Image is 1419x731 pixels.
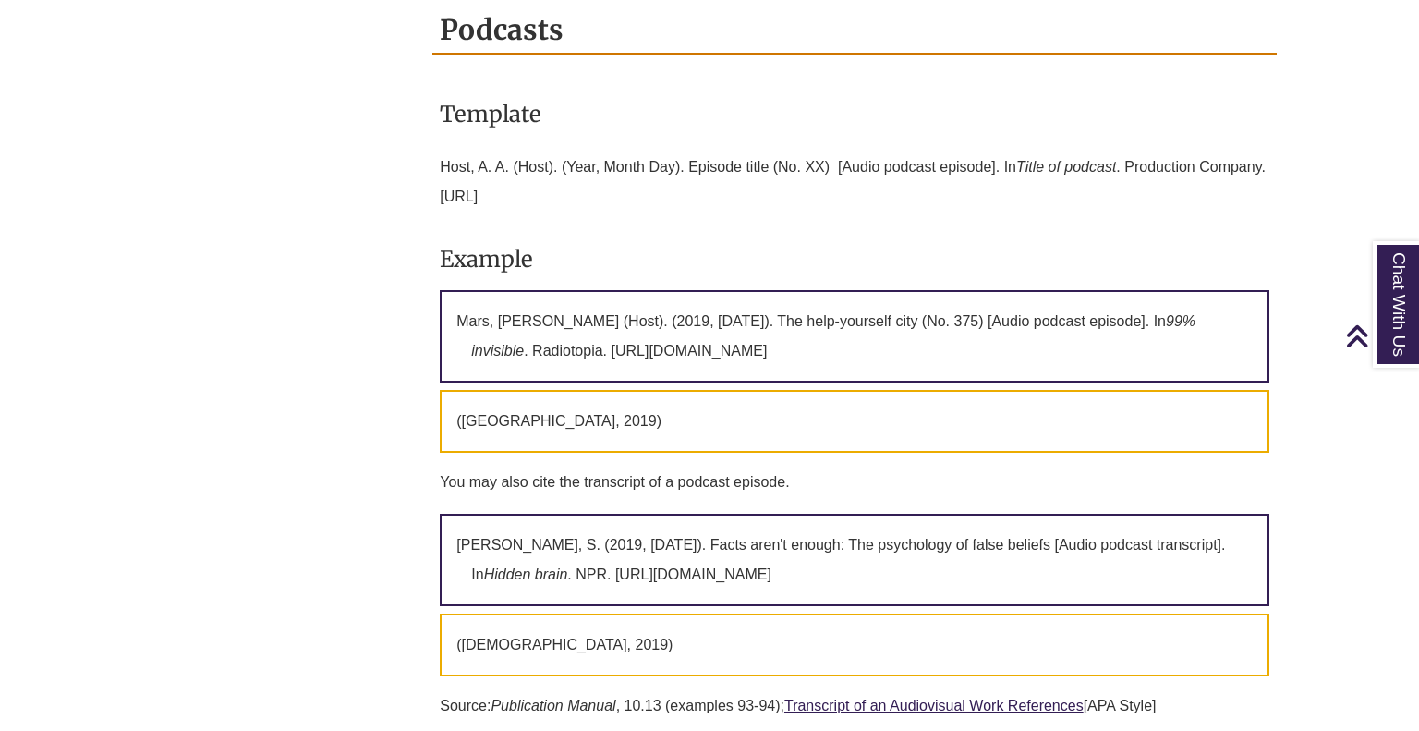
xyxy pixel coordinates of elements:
p: ([GEOGRAPHIC_DATA], 2019) [440,390,1269,453]
p: Host, A. A. (Host). (Year, Month Day). Episode title (No. XX) [Audio podcast episode]. In . Produ... [440,145,1269,219]
a: Transcript of an Audiovisual Work References [784,698,1084,713]
p: ([DEMOGRAPHIC_DATA], 2019) [440,614,1269,676]
h3: Template [440,92,1269,136]
em: Hidden brain [484,567,568,582]
h2: Podcasts [432,6,1277,55]
em: Title of podcast [1016,159,1116,175]
em: Publication Manual [491,698,615,713]
a: Back to Top [1345,323,1414,348]
h3: Example [440,238,1269,281]
p: [PERSON_NAME], S. (2019, [DATE]). Facts aren't enough: The psychology of false beliefs [Audio pod... [440,514,1269,606]
p: You may also cite the transcript of a podcast episode. [440,460,1269,505]
p: Mars, [PERSON_NAME] (Host). (2019, [DATE]). The help-yourself city (No. 375) [Audio podcast episo... [440,290,1269,383]
p: Source: , 10.13 (examples 93-94); [APA Style] [440,684,1269,728]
